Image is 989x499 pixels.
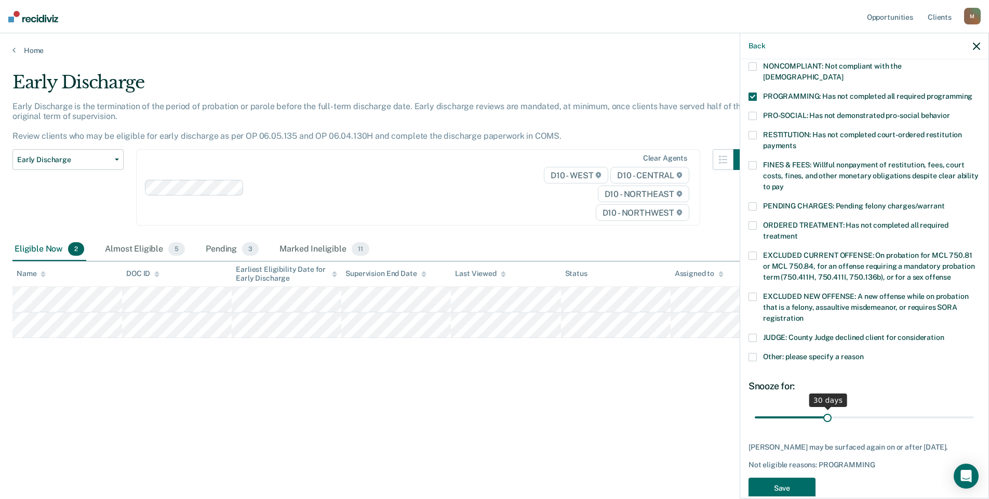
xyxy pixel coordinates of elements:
[455,269,505,278] div: Last Viewed
[763,62,902,81] span: NONCOMPLIANT: Not compliant with the [DEMOGRAPHIC_DATA]
[763,292,968,322] span: EXCLUDED NEW OFFENSE: A new offense while on probation that is a felony, assaultive misdemeanor, ...
[749,443,980,452] div: [PERSON_NAME] may be surfaced again on or after [DATE].
[204,238,261,261] div: Pending
[643,154,687,163] div: Clear agents
[763,92,972,100] span: PROGRAMMING: Has not completed all required programming
[565,269,587,278] div: Status
[236,265,337,283] div: Earliest Eligibility Date for Early Discharge
[345,269,426,278] div: Supervision End Date
[964,8,981,24] div: M
[763,251,974,281] span: EXCLUDED CURRENT OFFENSE: On probation for MCL 750.81 or MCL 750.84, for an offense requiring a m...
[749,478,816,499] button: Save
[763,221,948,240] span: ORDERED TREATMENT: Has not completed all required treatment
[242,242,259,256] span: 3
[12,72,754,101] div: Early Discharge
[763,333,944,342] span: JUDGE: County Judge declined client for consideration
[68,242,84,256] span: 2
[17,155,111,164] span: Early Discharge
[12,101,750,141] p: Early Discharge is the termination of the period of probation or parole before the full-term disc...
[954,464,979,489] div: Open Intercom Messenger
[596,204,689,221] span: D10 - NORTHWEST
[598,186,689,202] span: D10 - NORTHEAST
[763,111,950,120] span: PRO-SOCIAL: Has not demonstrated pro-social behavior
[277,238,371,261] div: Marked Ineligible
[12,238,86,261] div: Eligible Now
[610,167,689,183] span: D10 - CENTRAL
[168,242,185,256] span: 5
[126,269,159,278] div: DOC ID
[12,46,977,55] a: Home
[675,269,724,278] div: Assigned to
[763,352,864,361] span: Other: please specify a reason
[8,11,58,22] img: Recidiviz
[809,393,847,407] div: 30 days
[749,380,980,392] div: Snooze for:
[352,242,369,256] span: 11
[544,167,608,183] span: D10 - WEST
[103,238,187,261] div: Almost Eligible
[763,130,962,150] span: RESTITUTION: Has not completed court-ordered restitution payments
[763,202,944,210] span: PENDING CHARGES: Pending felony charges/warrant
[749,42,765,50] button: Back
[749,461,980,469] div: Not eligible reasons: PROGRAMMING
[17,269,46,278] div: Name
[763,161,979,191] span: FINES & FEES: Willful nonpayment of restitution, fees, court costs, fines, and other monetary obl...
